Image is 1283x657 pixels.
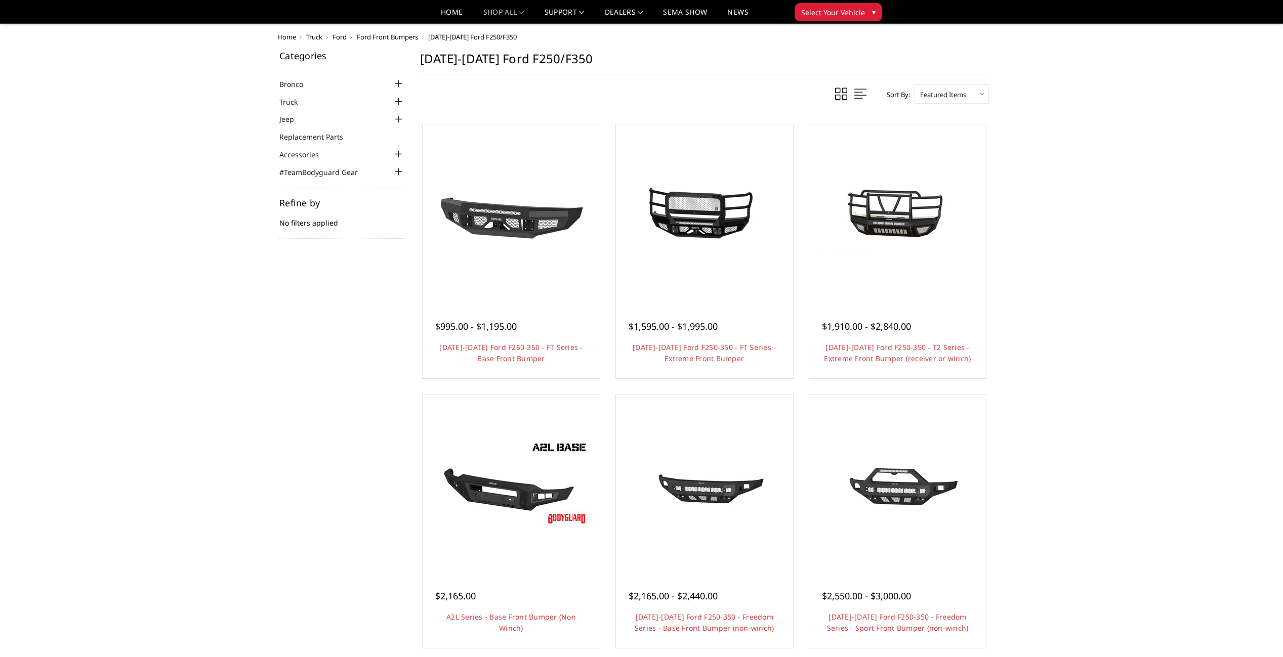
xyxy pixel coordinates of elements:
a: Home [441,9,463,23]
span: $995.00 - $1,195.00 [435,320,517,332]
h1: [DATE]-[DATE] Ford F250/F350 [420,51,989,74]
a: Truck [279,97,310,107]
a: [DATE]-[DATE] Ford F250-350 - Freedom Series - Base Front Bumper (non-winch) [635,612,774,633]
a: [DATE]-[DATE] Ford F250-350 - FT Series - Base Front Bumper [439,342,583,363]
a: A2L Series - Base Front Bumper (Non Winch) [446,612,576,633]
img: 2017-2022 Ford F250-350 - FT Series - Base Front Bumper [430,167,592,258]
span: ▾ [872,7,876,17]
a: 2017-2022 Ford F250-350 - FT Series - Extreme Front Bumper 2017-2022 Ford F250-350 - FT Series - ... [618,127,791,299]
span: $2,550.00 - $3,000.00 [822,590,911,602]
h5: Categories [279,51,405,60]
a: Jeep [279,114,307,124]
a: shop all [483,9,524,23]
div: No filters applied [279,198,405,239]
span: $2,165.00 - $2,440.00 [629,590,718,602]
a: #TeamBodyguard Gear [279,167,370,178]
button: Select Your Vehicle [795,3,882,21]
span: Select Your Vehicle [801,7,865,18]
span: $1,595.00 - $1,995.00 [629,320,718,332]
a: Home [277,32,296,41]
a: [DATE]-[DATE] Ford F250-350 - Freedom Series - Sport Front Bumper (non-winch) [827,612,969,633]
a: Ford Front Bumpers [357,32,418,41]
a: Truck [306,32,322,41]
span: $2,165.00 [435,590,476,602]
a: News [727,9,748,23]
label: Sort By: [881,87,910,102]
a: SEMA Show [663,9,707,23]
a: A2L Series - Base Front Bumper (Non Winch) A2L Series - Base Front Bumper (Non Winch) [425,397,597,569]
a: [DATE]-[DATE] Ford F250-350 - T2 Series - Extreme Front Bumper (receiver or winch) [824,342,971,363]
a: 2017-2022 Ford F250-350 - Freedom Series - Sport Front Bumper (non-winch) 2017-2022 Ford F250-350... [812,397,984,569]
span: $1,910.00 - $2,840.00 [822,320,911,332]
span: [DATE]-[DATE] Ford F250/F350 [428,32,517,41]
h5: Refine by [279,198,405,207]
a: Ford [333,32,347,41]
a: Dealers [605,9,643,23]
a: 2017-2022 Ford F250-350 - Freedom Series - Base Front Bumper (non-winch) 2017-2022 Ford F250-350 ... [618,397,791,569]
a: [DATE]-[DATE] Ford F250-350 - FT Series - Extreme Front Bumper [633,342,776,363]
a: 2017-2022 Ford F250-350 - FT Series - Base Front Bumper [425,127,597,299]
a: Accessories [279,149,332,160]
a: 2017-2022 Ford F250-350 - T2 Series - Extreme Front Bumper (receiver or winch) 2017-2022 Ford F25... [812,127,984,299]
a: Support [545,9,585,23]
a: Replacement Parts [279,132,356,142]
a: Bronco [279,79,316,90]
